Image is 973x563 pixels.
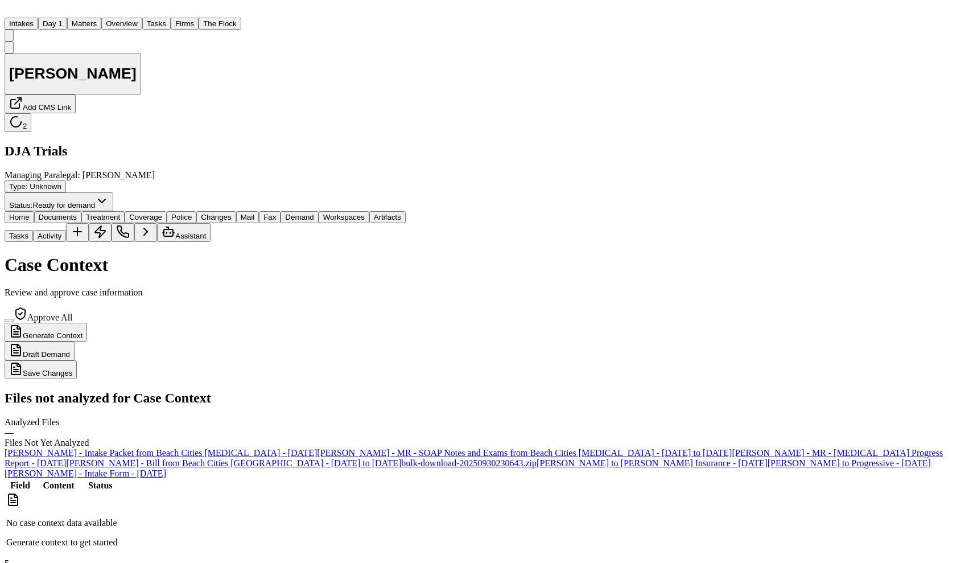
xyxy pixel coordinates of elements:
[374,213,401,221] span: Artifacts
[5,94,76,113] button: Add CMS Link
[157,223,211,242] button: Assistant
[5,417,968,428] div: Analyzed Files
[142,18,171,28] a: Tasks
[89,223,112,242] button: Create Immediate Task
[5,428,968,438] div: —
[23,103,71,112] span: Add CMS Link
[175,232,206,240] span: Assistant
[5,287,968,298] p: Review and approve case information
[285,213,314,221] span: Demand
[5,5,18,15] img: Finch Logo
[5,448,943,468] a: [PERSON_NAME] - MR - [MEDICAL_DATA] Progress Report - [DATE]
[38,18,67,30] button: Day 1
[5,448,317,458] a: [PERSON_NAME] - Intake Packet from Beach Cities [MEDICAL_DATA] - [DATE]
[241,213,254,221] span: Mail
[5,323,87,342] button: Generate Context
[33,201,96,209] span: Ready for demand
[537,458,768,468] a: [PERSON_NAME] to [PERSON_NAME] Insurance - [DATE]
[83,170,155,180] span: [PERSON_NAME]
[199,18,241,30] button: The Flock
[23,122,27,130] span: 2
[401,458,537,468] a: bulk-download-20250930230643.zip
[6,518,117,528] p: No case context data available
[5,113,31,132] button: 2 active tasks
[5,438,968,448] div: Files Not Yet Analyzed
[101,18,142,28] a: Overview
[5,170,80,180] span: Managing Paralegal:
[86,213,120,221] span: Treatment
[83,480,118,491] th: Status
[33,230,66,242] button: Activity
[67,18,101,28] a: Matters
[199,18,241,28] a: The Flock
[9,182,28,191] span: Type :
[5,192,113,211] button: Change status from Ready for demand
[66,223,89,242] button: Add Task
[5,143,968,159] h2: DJA Trials
[112,223,134,242] button: Make a Call
[171,18,199,30] button: Firms
[171,213,192,221] span: Police
[5,180,66,192] button: Edit Type: Unknown
[171,18,199,28] a: Firms
[38,18,67,28] a: Day 1
[129,213,162,221] span: Coverage
[36,480,81,491] th: Content
[263,213,276,221] span: Fax
[9,213,30,221] span: Home
[317,448,732,458] a: [PERSON_NAME] - MR - SOAP Notes and Exams from Beach Cities [MEDICAL_DATA] - [DATE] to [DATE]
[5,254,968,276] h1: Case Context
[14,313,73,322] label: Approve All
[5,18,38,28] a: Intakes
[9,201,33,209] span: Status:
[142,18,171,30] button: Tasks
[5,391,968,406] h2: Files not analyzed for Case Context
[39,213,77,221] span: Documents
[9,65,137,83] h1: [PERSON_NAME]
[5,230,33,242] button: Tasks
[67,18,101,30] button: Matters
[5,54,141,95] button: Edit matter name
[66,458,401,468] a: [PERSON_NAME] - Bill from Beach Cities [GEOGRAPHIC_DATA] - [DATE] to [DATE]
[201,213,231,221] span: Changes
[323,213,365,221] span: Workspaces
[5,42,14,54] button: Copy Matter ID
[30,182,61,191] span: Unknown
[5,360,77,379] button: Save Changes
[5,18,38,30] button: Intakes
[5,342,75,360] button: Draft Demand
[768,458,931,468] a: [PERSON_NAME] to Progressive - [DATE]
[6,537,117,548] p: Generate context to get started
[5,469,166,478] a: [PERSON_NAME] - Intake Form - [DATE]
[5,7,18,17] a: Home
[6,480,34,491] div: Field
[101,18,142,30] button: Overview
